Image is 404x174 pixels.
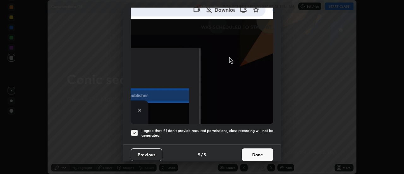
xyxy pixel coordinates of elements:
[204,151,206,158] h4: 5
[141,128,273,138] h5: I agree that if I don't provide required permissions, class recording will not be generated
[242,148,273,161] button: Done
[131,148,162,161] button: Previous
[198,151,200,158] h4: 5
[201,151,203,158] h4: /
